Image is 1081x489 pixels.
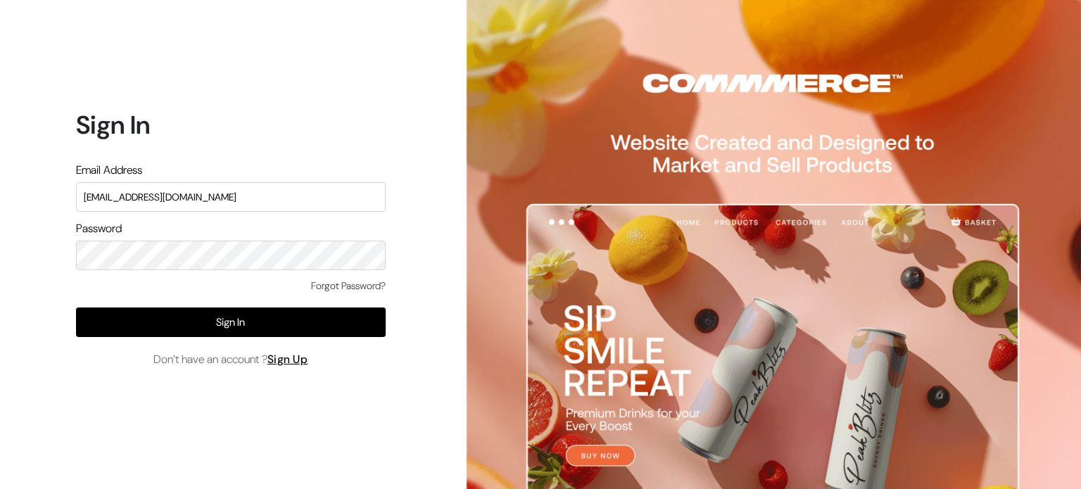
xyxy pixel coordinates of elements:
[76,220,122,237] label: Password
[76,307,386,337] button: Sign In
[267,352,308,367] a: Sign Up
[76,162,142,179] label: Email Address
[311,279,386,293] a: Forgot Password?
[76,110,386,140] h1: Sign In
[153,351,308,368] span: Don’t have an account ?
